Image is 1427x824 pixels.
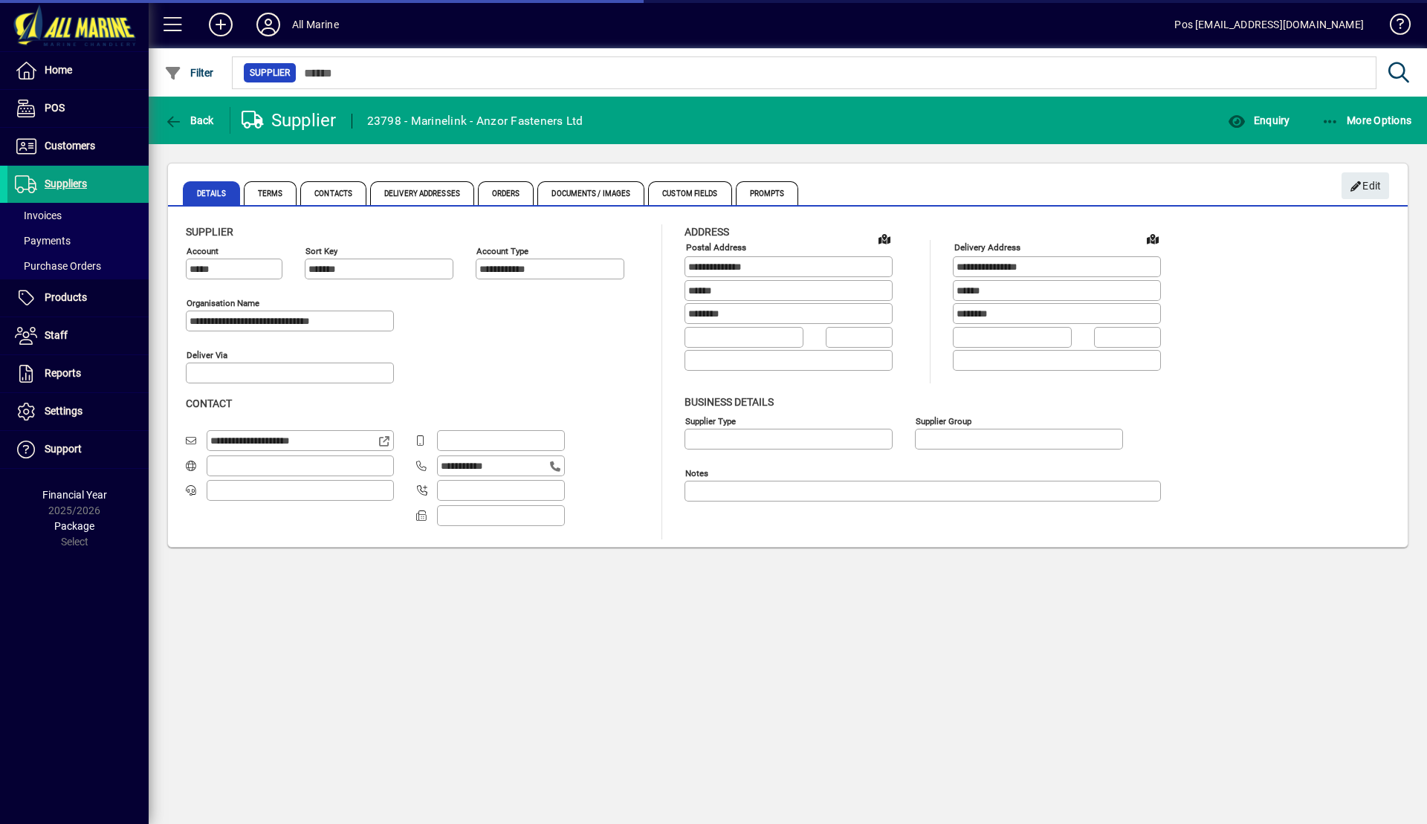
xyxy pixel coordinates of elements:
span: Supplier [250,65,290,80]
div: Supplier [242,108,337,132]
a: View on map [1141,227,1165,250]
a: POS [7,90,149,127]
span: POS [45,102,65,114]
span: Home [45,64,72,76]
a: Knowledge Base [1379,3,1408,51]
span: Terms [244,181,297,205]
a: Customers [7,128,149,165]
span: Staff [45,329,68,341]
a: Support [7,431,149,468]
span: Support [45,443,82,455]
span: Edit [1350,174,1382,198]
button: Edit [1342,172,1389,199]
span: Contacts [300,181,366,205]
span: Settings [45,405,82,417]
span: Invoices [15,210,62,221]
span: Reports [45,367,81,379]
a: Invoices [7,203,149,228]
div: Pos [EMAIL_ADDRESS][DOMAIN_NAME] [1174,13,1364,36]
span: Purchase Orders [15,260,101,272]
mat-label: Sort key [305,246,337,256]
a: Purchase Orders [7,253,149,279]
mat-label: Deliver via [187,350,227,360]
span: Suppliers [45,178,87,189]
span: More Options [1321,114,1412,126]
span: Enquiry [1228,114,1290,126]
a: Payments [7,228,149,253]
mat-label: Supplier group [916,415,971,426]
mat-label: Notes [685,467,708,478]
mat-label: Account [187,246,219,256]
span: Custom Fields [648,181,731,205]
div: All Marine [292,13,339,36]
span: Filter [164,67,214,79]
mat-label: Organisation name [187,298,259,308]
button: More Options [1318,107,1416,134]
app-page-header-button: Back [149,107,230,134]
span: Products [45,291,87,303]
mat-label: Supplier type [685,415,736,426]
button: Profile [245,11,292,38]
span: Delivery Addresses [370,181,474,205]
a: Products [7,279,149,317]
a: Home [7,52,149,89]
span: Contact [186,398,232,409]
span: Documents / Images [537,181,644,205]
span: Orders [478,181,534,205]
span: Business details [685,396,774,408]
a: Settings [7,393,149,430]
span: Back [164,114,214,126]
a: Reports [7,355,149,392]
a: Staff [7,317,149,354]
span: Package [54,520,94,532]
span: Address [685,226,729,238]
mat-label: Account Type [476,246,528,256]
div: 23798 - Marinelink - Anzor Fasteners Ltd [367,109,583,133]
span: Customers [45,140,95,152]
button: Filter [161,59,218,86]
button: Back [161,107,218,134]
span: Supplier [186,226,233,238]
span: Payments [15,235,71,247]
a: View on map [873,227,896,250]
span: Financial Year [42,489,107,501]
span: Prompts [736,181,799,205]
span: Details [183,181,240,205]
button: Add [197,11,245,38]
button: Enquiry [1224,107,1293,134]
